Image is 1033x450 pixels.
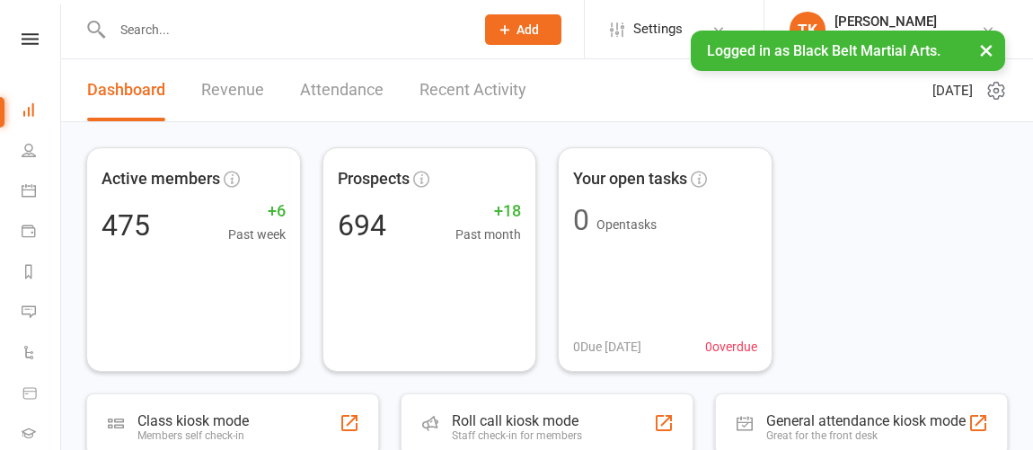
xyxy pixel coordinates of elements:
span: Logged in as Black Belt Martial Arts. [707,42,940,59]
a: Revenue [201,59,264,121]
input: Search... [107,17,462,42]
span: Open tasks [596,217,657,232]
span: 0 overdue [705,337,757,357]
span: [DATE] [932,80,973,101]
div: 475 [102,211,150,240]
span: Add [516,22,539,37]
div: Members self check-in [137,429,249,442]
a: Calendar [22,172,62,213]
span: Past week [228,225,286,244]
a: Dashboard [87,59,165,121]
button: Add [485,14,561,45]
button: × [970,31,1002,69]
span: +6 [228,199,286,225]
a: Attendance [300,59,384,121]
span: Settings [633,9,683,49]
span: Your open tasks [573,166,687,192]
div: TK [790,12,826,48]
div: Class kiosk mode [137,412,249,429]
div: [PERSON_NAME] [834,13,958,30]
div: Great for the front desk [766,429,966,442]
span: Past month [455,225,521,244]
div: General attendance kiosk mode [766,412,966,429]
div: Black Belt Martial Arts [834,30,958,46]
a: Payments [22,213,62,253]
a: People [22,132,62,172]
div: 694 [338,211,386,240]
a: Product Sales [22,375,62,415]
a: Recent Activity [419,59,526,121]
div: Staff check-in for members [452,429,582,442]
span: Active members [102,166,220,192]
div: 0 [573,206,589,234]
span: Prospects [338,166,410,192]
a: Dashboard [22,92,62,132]
span: +18 [455,199,521,225]
span: 0 Due [DATE] [573,337,641,357]
div: Roll call kiosk mode [452,412,582,429]
a: Reports [22,253,62,294]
